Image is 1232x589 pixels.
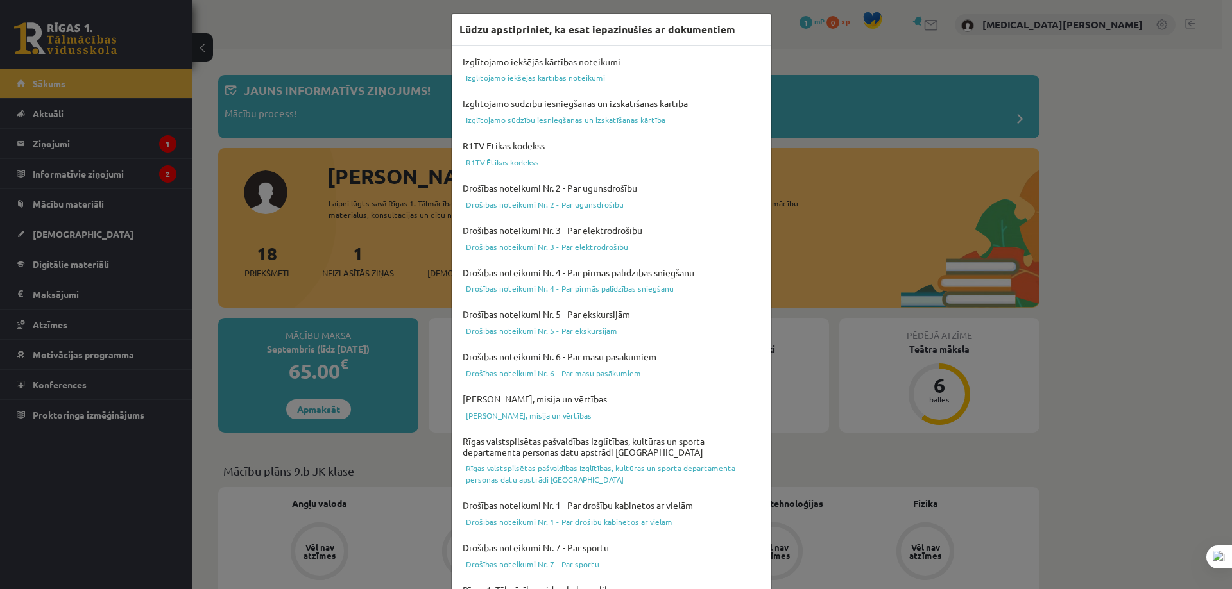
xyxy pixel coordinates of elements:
h4: Drošības noteikumi Nr. 5 - Par ekskursijām [459,306,764,323]
a: Izglītojamo iekšējās kārtības noteikumi [459,70,764,85]
h4: Rīgas valstspilsētas pašvaldības Izglītības, kultūras un sporta departamenta personas datu apstrā... [459,433,764,461]
h4: [PERSON_NAME], misija un vērtības [459,390,764,408]
h4: Izglītojamo iekšējās kārtības noteikumi [459,53,764,71]
a: Drošības noteikumi Nr. 3 - Par elektrodrošību [459,239,764,254]
a: Drošības noteikumi Nr. 6 - Par masu pasākumiem [459,365,764,381]
a: Drošības noteikumi Nr. 7 - Par sportu [459,556,764,572]
h4: Drošības noteikumi Nr. 2 - Par ugunsdrošību [459,179,764,197]
a: Rīgas valstspilsētas pašvaldības Izglītības, kultūras un sporta departamenta personas datu apstrā... [459,460,764,487]
a: Drošības noteikumi Nr. 5 - Par ekskursijām [459,323,764,338]
a: Izglītojamo sūdzību iesniegšanas un izskatīšanas kārtība [459,112,764,128]
h4: Drošības noteikumi Nr. 7 - Par sportu [459,539,764,556]
h4: Drošības noteikumi Nr. 3 - Par elektrodrošību [459,222,764,239]
a: Drošības noteikumi Nr. 4 - Par pirmās palīdzības sniegšanu [459,281,764,296]
a: Drošības noteikumi Nr. 2 - Par ugunsdrošību [459,197,764,212]
h4: Drošības noteikumi Nr. 4 - Par pirmās palīdzības sniegšanu [459,264,764,281]
h4: Drošības noteikumi Nr. 6 - Par masu pasākumiem [459,348,764,365]
a: [PERSON_NAME], misija un vērtības [459,408,764,423]
h4: Drošības noteikumi Nr. 1 - Par drošību kabinetos ar vielām [459,497,764,514]
h3: Lūdzu apstipriniet, ka esat iepazinušies ar dokumentiem [459,22,735,37]
h4: Izglītojamo sūdzību iesniegšanas un izskatīšanas kārtība [459,95,764,112]
a: R1TV Ētikas kodekss [459,154,764,170]
a: Drošības noteikumi Nr. 1 - Par drošību kabinetos ar vielām [459,514,764,529]
h4: R1TV Ētikas kodekss [459,137,764,154]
